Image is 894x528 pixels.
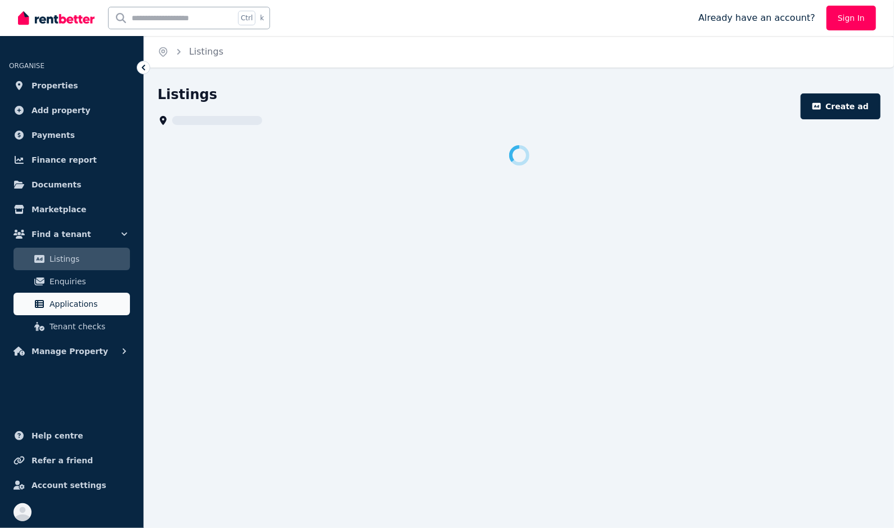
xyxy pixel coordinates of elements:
[9,223,134,245] button: Find a tenant
[32,128,75,142] span: Payments
[32,153,97,167] span: Finance report
[32,478,106,492] span: Account settings
[801,93,880,119] button: Create ad
[50,252,125,266] span: Listings
[14,315,130,338] a: Tenant checks
[32,178,82,191] span: Documents
[9,340,134,363] button: Manage Property
[32,79,78,92] span: Properties
[9,449,134,472] a: Refer a friend
[32,454,93,467] span: Refer a friend
[189,45,223,59] span: Listings
[9,198,134,221] a: Marketplace
[9,74,134,97] a: Properties
[9,99,134,122] a: Add property
[698,11,815,25] span: Already have an account?
[32,104,91,117] span: Add property
[9,474,134,496] a: Account settings
[9,424,134,447] a: Help centre
[158,86,217,104] h1: Listings
[50,297,125,311] span: Applications
[9,173,134,196] a: Documents
[14,248,130,270] a: Listings
[9,124,134,146] a: Payments
[14,270,130,293] a: Enquiries
[18,10,95,26] img: RentBetter
[144,36,237,68] nav: Breadcrumb
[32,344,108,358] span: Manage Property
[32,203,86,216] span: Marketplace
[9,62,44,70] span: ORGANISE
[238,11,255,25] span: Ctrl
[50,275,125,288] span: Enquiries
[32,429,83,442] span: Help centre
[826,6,876,30] a: Sign In
[260,14,264,23] span: k
[14,293,130,315] a: Applications
[32,227,91,241] span: Find a tenant
[50,320,125,333] span: Tenant checks
[9,149,134,171] a: Finance report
